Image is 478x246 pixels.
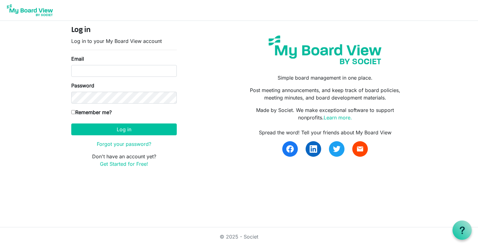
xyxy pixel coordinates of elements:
[71,55,84,63] label: Email
[244,74,407,81] p: Simple board management in one place.
[244,86,407,101] p: Post meeting announcements, and keep track of board policies, meeting minutes, and board developm...
[71,26,177,35] h4: Log in
[264,31,386,69] img: my-board-view-societ.svg
[71,109,112,116] label: Remember me?
[100,161,148,167] a: Get Started for Free!
[286,145,294,153] img: facebook.svg
[97,141,151,147] a: Forgot your password?
[71,153,177,168] p: Don't have an account yet?
[356,145,364,153] span: email
[244,106,407,121] p: Made by Societ. We make exceptional software to support nonprofits.
[71,123,177,135] button: Log in
[71,37,177,45] p: Log in to your My Board View account
[71,110,75,114] input: Remember me?
[310,145,317,153] img: linkedin.svg
[244,129,407,136] div: Spread the word! Tell your friends about My Board View
[352,141,368,157] a: email
[71,82,94,89] label: Password
[333,145,340,153] img: twitter.svg
[5,2,55,18] img: My Board View Logo
[220,234,258,240] a: © 2025 - Societ
[324,114,352,121] a: Learn more.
